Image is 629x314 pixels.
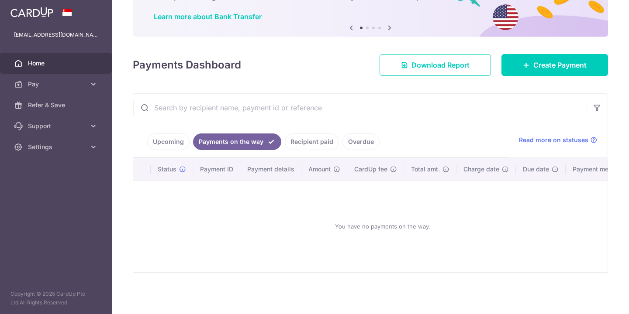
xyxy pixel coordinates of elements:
span: Download Report [411,60,470,70]
span: Support [28,122,86,130]
th: Payment details [240,158,301,181]
a: Payments on the way [193,133,281,150]
span: Pay [28,80,86,89]
h4: Payments Dashboard [133,57,241,73]
span: Total amt. [411,165,440,174]
span: Home [28,59,86,68]
span: Amount [308,165,331,174]
span: Due date [523,165,549,174]
span: Create Payment [533,60,587,70]
span: CardUp fee [354,165,387,174]
a: Create Payment [501,54,608,76]
a: Download Report [380,54,491,76]
div: You have no payments on the way. [144,188,622,265]
a: Read more on statuses [519,136,597,144]
span: Read more on statuses [519,136,588,144]
a: Overdue [342,133,380,150]
span: Charge date [463,165,499,174]
input: Search by recipient name, payment id or reference [133,94,587,122]
span: Refer & Save [28,101,86,109]
span: Settings [28,143,86,151]
img: CardUp [10,7,53,17]
p: [EMAIL_ADDRESS][DOMAIN_NAME] [14,31,98,39]
span: Status [158,165,176,174]
th: Payment ID [193,158,240,181]
a: Recipient paid [285,133,339,150]
a: Learn more about Bank Transfer [154,12,262,21]
a: Upcoming [147,133,190,150]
